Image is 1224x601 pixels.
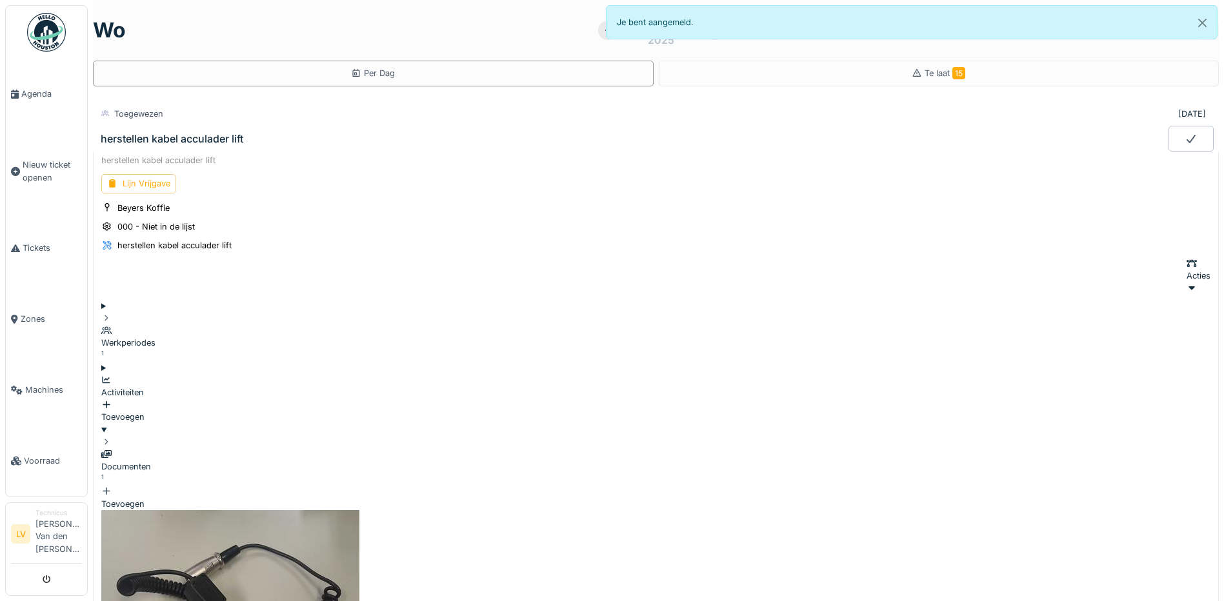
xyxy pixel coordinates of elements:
summary: Documenten1Toevoegen [101,424,1210,510]
div: Werkperiodes [101,337,1210,349]
div: 2025 [648,32,674,48]
div: Beyers Koffie [117,202,170,214]
span: Voorraad [24,455,82,467]
div: Toevoegen [101,399,1210,423]
a: Machines [6,355,87,426]
li: [PERSON_NAME] Van den [PERSON_NAME] [35,508,82,560]
a: Zones [6,284,87,355]
a: Agenda [6,59,87,130]
div: herstellen kabel acculader lift [101,154,1210,166]
div: 000 - Niet in de lijst [117,221,195,233]
sup: 1 [101,350,104,357]
a: LV Technicus[PERSON_NAME] Van den [PERSON_NAME] [11,508,82,564]
div: Acties [1187,257,1210,295]
div: Documenten [101,460,1210,473]
summary: Werkperiodes1 [101,300,1210,362]
button: Close [1188,6,1217,40]
span: Agenda [21,88,82,100]
span: Nieuw ticket openen [23,159,82,183]
h1: wo [93,18,126,43]
div: Technicus [35,508,82,518]
sup: 1 [101,473,104,480]
span: Zones [21,313,82,325]
a: Voorraad [6,426,87,497]
span: Te laat [925,68,965,78]
div: herstellen kabel acculader lift [117,239,232,251]
div: herstellen kabel acculader lift [101,133,243,145]
div: [DATE] [1178,108,1206,120]
summary: ActiviteitenToevoegen [101,362,1210,424]
span: Machines [25,384,82,396]
div: Per Dag [351,67,395,79]
a: Tickets [6,213,87,284]
li: LV [11,524,30,544]
div: Lijn Vrijgave [101,174,176,193]
div: Je bent aangemeld. [606,5,1218,39]
div: Toevoegen [101,486,1210,510]
span: 15 [952,67,965,79]
a: Nieuw ticket openen [6,130,87,213]
span: Tickets [23,242,82,254]
div: Activiteiten [101,386,1210,399]
div: Toegewezen [114,108,163,120]
img: Badge_color-CXgf-gQk.svg [27,13,66,52]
